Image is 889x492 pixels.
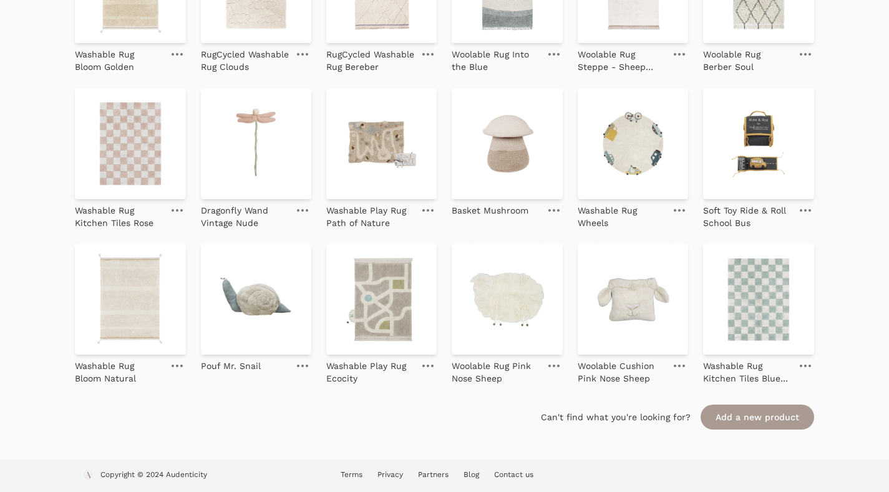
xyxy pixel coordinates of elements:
[326,244,437,355] img: Washable Play Rug Ecocity
[326,355,414,385] a: Washable Play Rug Ecocity
[201,204,289,229] p: Dragonfly Wand Vintage Nude
[75,48,163,73] p: Washable Rug Bloom Golden
[578,204,666,229] p: Washable Rug Wheels
[703,244,814,355] img: Washable Rug Kitchen Tiles Blue Sage
[75,355,163,385] a: Washable Rug Bloom Natural
[703,43,791,73] a: Woolable Rug Berber Soul
[703,355,791,385] a: Washable Rug Kitchen Tiles Blue Sage
[578,199,666,229] a: Washable Rug Wheels
[326,204,414,229] p: Washable Play Rug Path of Nature
[100,470,207,482] p: Copyright © 2024 Audenticity
[341,470,362,479] a: Terms
[201,43,289,73] a: RugCycled Washable Rug Clouds
[452,43,540,73] a: Woolable Rug Into the Blue
[578,88,688,199] img: Washable Rug Wheels
[452,360,540,385] p: Woolable Rug Pink Nose Sheep
[326,48,414,73] p: RugCycled Washable Rug Bereber
[452,244,562,355] img: Woolable Rug Pink Nose Sheep
[377,470,403,479] a: Privacy
[201,244,311,355] img: Pouf Mr. Snail
[452,204,528,217] p: Basket Mushroom
[703,48,791,73] p: Woolable Rug Berber Soul
[578,244,688,355] img: Woolable Cushion Pink Nose Sheep
[75,204,163,229] p: Washable Rug Kitchen Tiles Rose
[452,355,540,385] a: Woolable Rug Pink Nose Sheep
[75,43,163,73] a: Washable Rug Bloom Golden
[452,199,528,217] a: Basket Mushroom
[326,88,437,199] img: Washable Play Rug Path of Nature
[494,470,533,479] a: Contact us
[75,360,163,385] p: Washable Rug Bloom Natural
[578,355,666,385] a: Woolable Cushion Pink Nose Sheep
[201,355,261,372] a: Pouf Mr. Snail
[201,360,261,372] p: Pouf Mr. Snail
[452,88,562,199] img: Basket Mushroom
[201,48,289,73] p: RugCycled Washable Rug Clouds
[75,88,185,199] img: Washable Rug Kitchen Tiles Rose
[75,244,185,355] img: Washable Rug Bloom Natural
[201,199,289,229] a: Dragonfly Wand Vintage Nude
[464,470,479,479] a: Blog
[578,48,666,73] p: Woolable Rug Steppe - Sheep White
[703,199,791,229] a: Soft Toy Ride & Roll School Bus
[326,43,414,73] a: RugCycled Washable Rug Bereber
[418,470,449,479] a: Partners
[452,48,540,73] p: Woolable Rug Into the Blue
[541,411,691,423] span: Can't find what you're looking for?
[75,199,163,229] a: Washable Rug Kitchen Tiles Rose
[703,360,791,385] p: Washable Rug Kitchen Tiles Blue Sage
[703,204,791,229] p: Soft Toy Ride & Roll School Bus
[326,360,414,385] p: Washable Play Rug Ecocity
[578,43,666,73] a: Woolable Rug Steppe - Sheep White
[701,405,814,430] a: Add a new product
[703,88,814,199] img: Soft Toy Ride & Roll School Bus
[201,88,311,199] img: Dragonfly Wand Vintage Nude
[578,360,666,385] p: Woolable Cushion Pink Nose Sheep
[326,199,414,229] a: Washable Play Rug Path of Nature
